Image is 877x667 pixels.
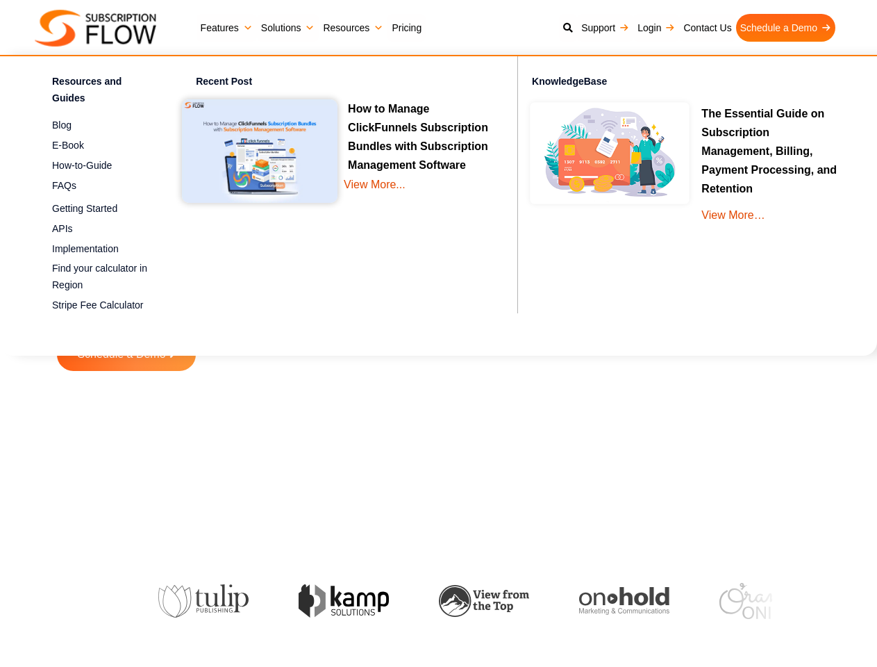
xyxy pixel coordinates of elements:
[52,222,73,236] span: APIs
[52,74,147,110] h4: Resources and Guides
[154,584,244,618] img: tulip-publishing
[52,261,147,294] a: Find your calculator in Region
[344,175,493,215] a: View More...
[348,103,488,176] a: How to Manage ClickFunnels Subscription Bundles with Subscription Management Software
[52,201,147,217] a: Getting Started
[182,99,337,203] img: ClickFunnels Subscription Bundles
[633,14,679,42] a: Login
[736,14,835,42] a: Schedule a Demo
[577,14,633,42] a: Support
[52,177,147,194] a: FAQs
[52,240,147,257] a: Implementation
[575,587,665,615] img: onhold-marketing
[52,137,147,154] a: E-Book
[197,14,257,42] a: Features
[52,158,112,173] span: How-to-Guide
[52,297,147,314] a: Stripe Fee Calculator
[294,584,385,617] img: kamp-solution
[52,179,76,193] span: FAQs
[52,157,147,174] a: How-to-Guide
[52,118,72,133] span: Blog
[701,104,842,199] p: The Essential Guide on Subscription Management, Billing, Payment Processing, and Retention
[52,242,119,256] span: Implementation
[35,10,156,47] img: Subscriptionflow
[525,97,694,209] img: Online-recurring-Billing-software
[257,14,319,42] a: Solutions
[387,14,426,42] a: Pricing
[679,14,735,42] a: Contact Us
[52,117,147,133] a: Blog
[52,138,84,153] span: E-Book
[435,585,525,618] img: view-from-the-top
[52,201,117,216] span: Getting Started
[532,67,863,97] h4: KnowledgeBase
[319,14,387,42] a: Resources
[196,74,507,94] h4: Recent Post
[52,220,147,237] a: APIs
[701,209,765,221] a: View More…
